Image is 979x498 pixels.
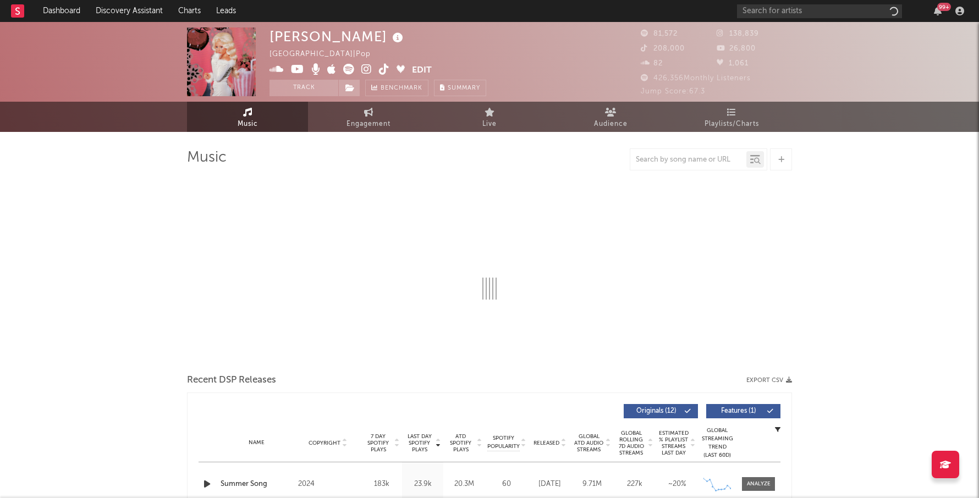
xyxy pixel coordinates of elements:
[533,440,559,446] span: Released
[221,439,293,447] div: Name
[701,427,734,460] div: Global Streaming Trend (Last 60D)
[405,433,434,453] span: Last Day Spotify Plays
[713,408,764,414] span: Features ( 1 )
[624,404,698,418] button: Originals(12)
[298,478,358,491] div: 2024
[187,374,276,387] span: Recent DSP Releases
[365,80,428,96] a: Benchmark
[381,82,422,95] span: Benchmark
[448,85,480,91] span: Summary
[616,430,646,456] span: Global Rolling 7D Audio Streams
[308,102,429,132] a: Engagement
[934,7,942,15] button: 99+
[405,479,441,490] div: 23.9k
[630,156,746,164] input: Search by song name or URL
[641,75,751,82] span: 426,356 Monthly Listeners
[446,479,482,490] div: 20.3M
[641,45,685,52] span: 208,000
[574,433,604,453] span: Global ATD Audio Streams
[269,80,338,96] button: Track
[717,60,749,67] span: 1,061
[631,408,681,414] span: Originals ( 12 )
[671,102,792,132] a: Playlists/Charts
[658,430,689,456] span: Estimated % Playlist Streams Last Day
[641,30,678,37] span: 81,572
[550,102,671,132] a: Audience
[221,479,293,490] a: Summer Song
[434,80,486,96] button: Summary
[531,479,568,490] div: [DATE]
[641,60,663,67] span: 82
[706,404,780,418] button: Features(1)
[641,88,705,95] span: Jump Score: 67.3
[937,3,951,11] div: 99 +
[717,30,759,37] span: 138,839
[616,479,653,490] div: 227k
[412,64,432,78] button: Edit
[737,4,902,18] input: Search for artists
[238,118,258,131] span: Music
[705,118,759,131] span: Playlists/Charts
[364,433,393,453] span: 7 Day Spotify Plays
[187,102,308,132] a: Music
[346,118,391,131] span: Engagement
[482,118,497,131] span: Live
[429,102,550,132] a: Live
[309,440,340,446] span: Copyright
[746,377,792,384] button: Export CSV
[269,48,383,61] div: [GEOGRAPHIC_DATA] | Pop
[487,434,520,451] span: Spotify Popularity
[658,479,695,490] div: ~ 20 %
[364,479,399,490] div: 183k
[717,45,756,52] span: 26,800
[574,479,610,490] div: 9.71M
[487,479,526,490] div: 60
[446,433,475,453] span: ATD Spotify Plays
[594,118,628,131] span: Audience
[269,27,406,46] div: [PERSON_NAME]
